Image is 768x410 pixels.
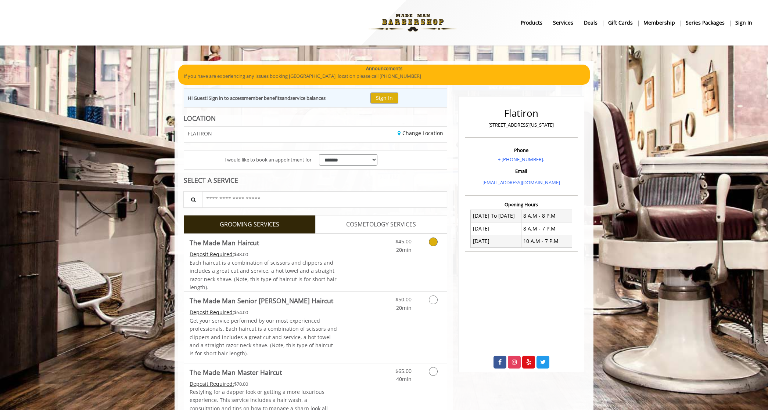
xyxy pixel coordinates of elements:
[396,246,412,253] span: 20min
[638,17,681,28] a: MembershipMembership
[467,121,576,129] p: [STREET_ADDRESS][US_STATE]
[190,309,234,316] span: This service needs some Advance to be paid before we block your appointment
[482,179,560,186] a: [EMAIL_ADDRESS][DOMAIN_NAME]
[290,95,326,101] b: service balances
[471,210,521,222] td: [DATE] To [DATE]
[498,156,544,163] a: + [PHONE_NUMBER].
[579,17,603,28] a: DealsDeals
[521,235,572,247] td: 10 A.M - 7 P.M
[225,156,312,164] span: I would like to book an appointment for
[467,168,576,174] h3: Email
[190,317,337,358] p: Get your service performed by our most experienced professionals. Each haircut is a combination o...
[521,210,572,222] td: 8 A.M - 8 P.M
[681,17,730,28] a: Series packagesSeries packages
[220,220,279,229] span: GROOMING SERVICES
[471,235,521,247] td: [DATE]
[183,191,202,208] button: Service Search
[190,251,234,258] span: This service needs some Advance to be paid before we block your appointment
[643,19,675,27] b: Membership
[521,222,572,235] td: 8 A.M - 7 P.M
[395,367,412,374] span: $65.00
[730,17,757,28] a: sign insign in
[190,237,259,248] b: The Made Man Haircut
[396,375,412,382] span: 40min
[184,114,216,123] b: LOCATION
[465,202,578,207] h3: Opening Hours
[584,19,597,27] b: Deals
[395,238,412,245] span: $45.00
[686,19,725,27] b: Series packages
[471,222,521,235] td: [DATE]
[244,95,282,101] b: member benefits
[190,250,337,258] div: $48.00
[190,380,234,387] span: This service needs some Advance to be paid before we block your appointment
[190,367,282,377] b: The Made Man Master Haircut
[395,296,412,303] span: $50.00
[521,19,542,27] b: products
[190,295,333,306] b: The Made Man Senior [PERSON_NAME] Haircut
[516,17,548,28] a: Productsproducts
[190,259,337,291] span: Each haircut is a combination of scissors and clippers and includes a great cut and service, a ho...
[184,177,447,184] div: SELECT A SERVICE
[398,130,443,137] a: Change Location
[548,17,579,28] a: ServicesServices
[184,72,584,80] p: If you have are experiencing any issues booking [GEOGRAPHIC_DATA] location please call [PHONE_NUM...
[603,17,638,28] a: Gift cardsgift cards
[735,19,752,27] b: sign in
[467,108,576,119] h2: Flatiron
[346,220,416,229] span: COSMETOLOGY SERVICES
[553,19,573,27] b: Services
[188,94,326,102] div: Hi Guest! Sign in to access and
[362,3,463,43] img: Made Man Barbershop logo
[190,308,337,316] div: $54.00
[467,148,576,153] h3: Phone
[608,19,633,27] b: gift cards
[190,380,337,388] div: $70.00
[396,304,412,311] span: 20min
[366,65,402,72] b: Announcements
[370,92,398,103] button: Sign In
[188,131,212,136] span: FLATIRON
